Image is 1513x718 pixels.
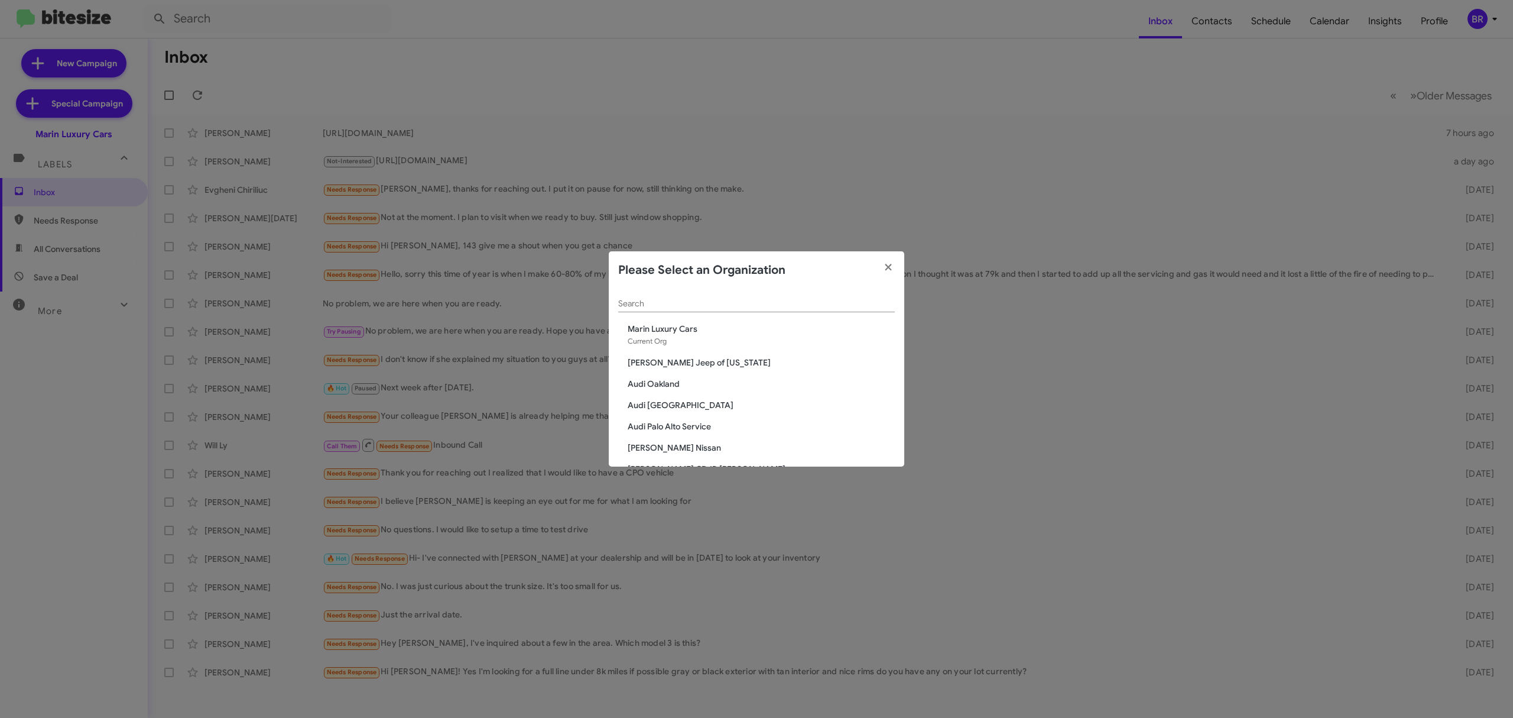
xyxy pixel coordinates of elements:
[628,337,667,345] span: Current Org
[618,261,785,280] h2: Please Select an Organization
[628,463,895,475] span: [PERSON_NAME] CDJR [PERSON_NAME]
[628,442,895,454] span: [PERSON_NAME] Nissan
[628,399,895,411] span: Audi [GEOGRAPHIC_DATA]
[628,421,895,432] span: Audi Palo Alto Service
[628,357,895,368] span: [PERSON_NAME] Jeep of [US_STATE]
[628,323,895,335] span: Marin Luxury Cars
[628,378,895,390] span: Audi Oakland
